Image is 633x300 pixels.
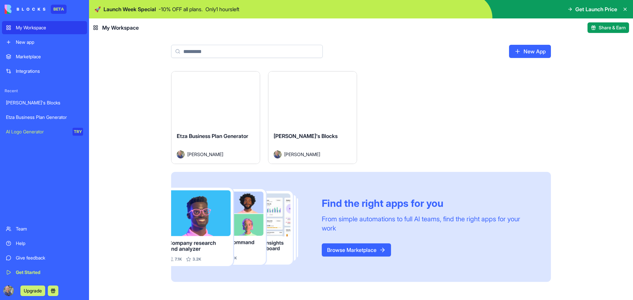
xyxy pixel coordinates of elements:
[274,133,338,139] span: [PERSON_NAME]'s Blocks
[274,150,282,158] img: Avatar
[6,114,83,121] div: Etza Business Plan Generator
[187,151,223,158] span: [PERSON_NAME]
[284,151,320,158] span: [PERSON_NAME]
[2,251,87,264] a: Give feedback
[94,5,101,13] span: 🚀
[20,287,45,294] a: Upgrade
[2,36,87,49] a: New app
[3,286,14,296] img: ACg8ocIBv2xUw5HL-81t5tGPgmC9Ph1g_021R3Lypww5hRQve9x1lELB=s96-c
[2,125,87,138] a: AI Logo GeneratorTRY
[159,5,203,13] p: - 10 % OFF all plans.
[599,24,626,31] span: Share & Earn
[6,128,68,135] div: AI Logo Generator
[16,269,83,276] div: Get Started
[2,50,87,63] a: Marketplace
[177,133,248,139] span: Etza Business Plan Generator
[268,71,357,164] a: [PERSON_NAME]'s BlocksAvatar[PERSON_NAME]
[16,240,83,247] div: Help
[5,5,67,14] a: BETA
[51,5,67,14] div: BETA
[322,243,391,257] a: Browse Marketplace
[16,53,83,60] div: Marketplace
[2,237,87,250] a: Help
[20,286,45,296] button: Upgrade
[171,71,260,164] a: Etza Business Plan GeneratorAvatar[PERSON_NAME]
[509,45,551,58] a: New App
[104,5,156,13] span: Launch Week Special
[177,150,185,158] img: Avatar
[73,128,83,136] div: TRY
[2,88,87,94] span: Recent
[16,255,83,261] div: Give feedback
[322,197,535,209] div: Find the right apps for you
[171,188,311,266] img: Frame_181_egmpey.png
[322,214,535,233] div: From simple automations to full AI teams, find the right apps for your work
[588,22,629,33] button: Share & Earn
[16,226,83,232] div: Team
[16,39,83,45] div: New app
[205,5,239,13] p: Only 1 hours left
[2,266,87,279] a: Get Started
[16,68,83,74] div: Integrations
[2,96,87,109] a: [PERSON_NAME]'s Blocks
[2,111,87,124] a: Etza Business Plan Generator
[2,21,87,34] a: My Workspace
[575,5,617,13] span: Get Launch Price
[102,24,139,32] span: My Workspace
[6,99,83,106] div: [PERSON_NAME]'s Blocks
[2,222,87,235] a: Team
[2,65,87,78] a: Integrations
[16,24,83,31] div: My Workspace
[5,5,45,14] img: logo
